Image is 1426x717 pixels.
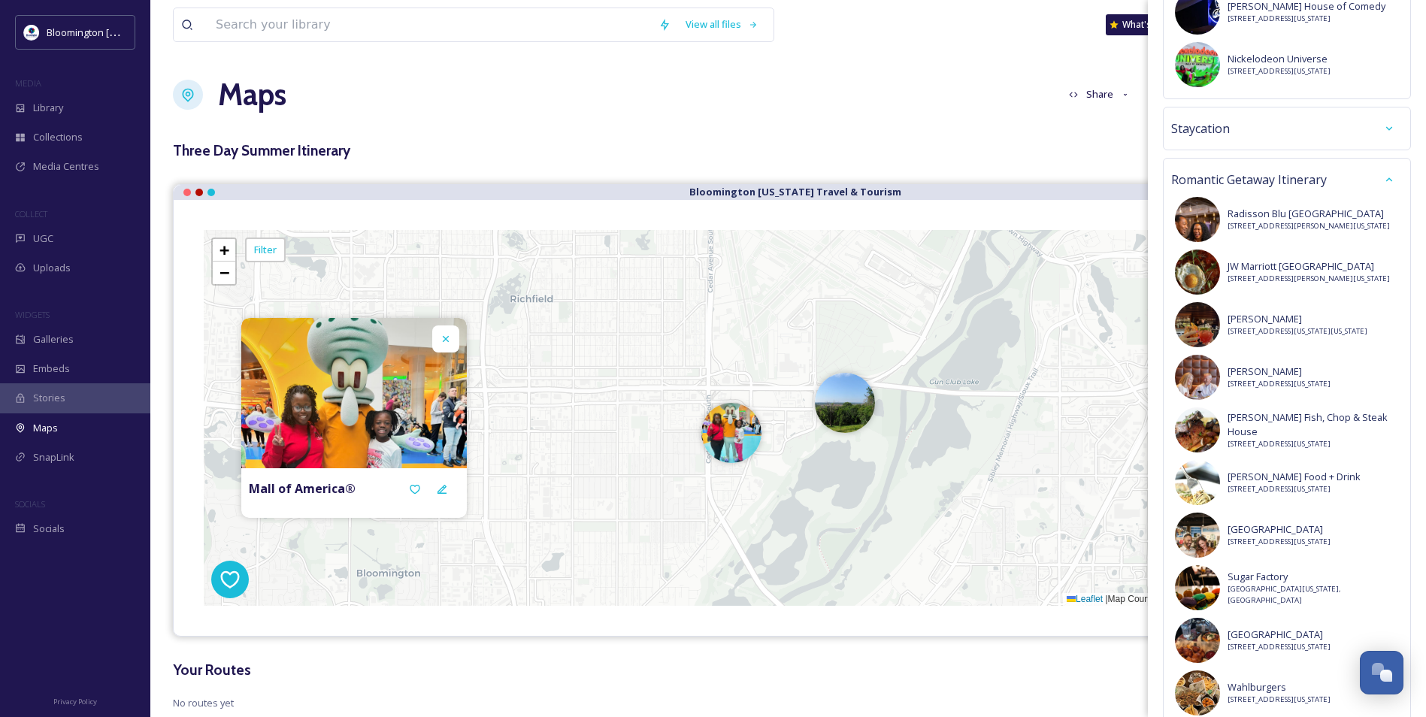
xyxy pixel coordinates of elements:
img: 429649847_804695101686009_1723528578384153789_n.jpg [24,25,39,40]
span: [STREET_ADDRESS][US_STATE] [1228,66,1331,77]
span: SOCIALS [15,498,45,510]
a: What's New [1106,14,1181,35]
span: No routes yet [173,696,1403,710]
span: Nickelodeon Universe [1228,52,1331,66]
span: [GEOGRAPHIC_DATA] [1228,628,1331,642]
span: Library [33,101,63,115]
span: Embeds [33,362,70,376]
span: [STREET_ADDRESS][US_STATE] [1228,439,1399,449]
span: MEDIA [15,77,41,89]
span: | [1105,594,1107,604]
span: [STREET_ADDRESS][US_STATE] [1228,537,1331,547]
span: [STREET_ADDRESS][US_STATE] [1228,14,1385,24]
span: Staycation [1171,120,1230,138]
span: Collections [33,130,83,144]
span: Stories [33,391,65,405]
span: [PERSON_NAME] [1228,365,1331,379]
img: 95a10414-0faa-4044-87e1-5d79f9c342e3.jpg [1175,250,1220,325]
span: Bloomington [US_STATE] Travel & Tourism [47,25,235,39]
img: 7da1a5e0-0988-41f1-8672-120b1eaa2265.jpg [1175,42,1220,117]
span: SnapLink [33,450,74,464]
img: d041532e-9cb0-478e-9904-52a4da2e2146.jpg [1175,513,1220,588]
span: Wahlburgers [1228,680,1331,694]
h3: Your Routes [173,659,1403,681]
a: Zoom in [213,239,235,262]
span: [STREET_ADDRESS][PERSON_NAME][US_STATE] [1228,274,1390,284]
span: + [220,241,229,259]
a: Leaflet [1067,594,1103,604]
span: [PERSON_NAME] [1228,312,1367,326]
span: Socials [33,522,65,536]
img: Marker [815,373,875,433]
span: [GEOGRAPHIC_DATA][US_STATE], [GEOGRAPHIC_DATA] [1228,584,1399,606]
span: Media Centres [33,159,99,174]
span: COLLECT [15,208,47,219]
span: [STREET_ADDRESS][US_STATE] [1228,642,1331,652]
strong: Bloomington [US_STATE] Travel & Tourism [689,185,901,198]
button: Open Chat [1360,651,1403,694]
span: [PERSON_NAME] Fish, Chop & Steak House [1228,410,1399,439]
span: WIDGETS [15,309,50,320]
span: [PERSON_NAME] Food + Drink [1228,470,1361,484]
span: Uploads [33,261,71,275]
span: [STREET_ADDRESS][US_STATE] [1228,379,1331,389]
span: [STREET_ADDRESS][PERSON_NAME][US_STATE] [1228,221,1390,231]
a: Maps [218,72,286,117]
img: c81ddeb8-24fc-4160-b833-56a59def96c2.jpg [1175,302,1220,377]
h3: Three Day Summer Itinerary [173,140,1403,162]
div: Filter [245,237,286,262]
span: JW Marriott [GEOGRAPHIC_DATA] [1228,259,1390,274]
img: Bloomington%2520CVB_July14_1419.jpg [1175,355,1220,430]
img: Bloomington%2520CVB_July14_1122.jpg [1175,197,1220,272]
img: ac72dd98-64da-434b-a2a9-2d40f0333ef5.jpg [1175,460,1220,535]
span: [STREET_ADDRESS][US_STATE] [1228,484,1361,495]
img: 56b847700e81acc90fc8d31a9e7706e29769001b4e612b6f230beb2359ea02c1.jpg [241,318,467,600]
strong: Mall of America® [249,480,356,497]
input: Search your library [208,8,651,41]
span: [STREET_ADDRESS][US_STATE] [1228,694,1331,705]
img: ce92ad43-6f0f-49a6-92e2-c44e33f00f86.jpg [1175,618,1220,693]
span: Privacy Policy [53,697,97,706]
button: Customise [1145,80,1243,109]
a: View all files [678,10,766,39]
img: 9e75ea0d-2b1d-4ee9-843f-7063d06da0c0.jpg [1175,565,1220,640]
div: Map Courtesy of © contributors © [1063,593,1373,606]
span: Romantic Getaway Itinerary [1171,171,1327,189]
span: [GEOGRAPHIC_DATA] [1228,522,1331,537]
a: Privacy Policy [53,691,97,709]
span: Galleries [33,332,74,346]
span: − [220,263,229,282]
span: UGC [33,231,53,246]
span: Maps [33,421,58,435]
img: Marker [701,403,761,463]
img: 898b896e-40e0-409e-8782-f2b8e6a3963f.jpg [1175,407,1220,483]
span: Sugar Factory [1228,570,1399,584]
span: Radisson Blu [GEOGRAPHIC_DATA] [1228,207,1390,221]
button: Share [1061,80,1138,109]
a: Zoom out [213,262,235,284]
span: [STREET_ADDRESS][US_STATE][US_STATE] [1228,326,1367,337]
